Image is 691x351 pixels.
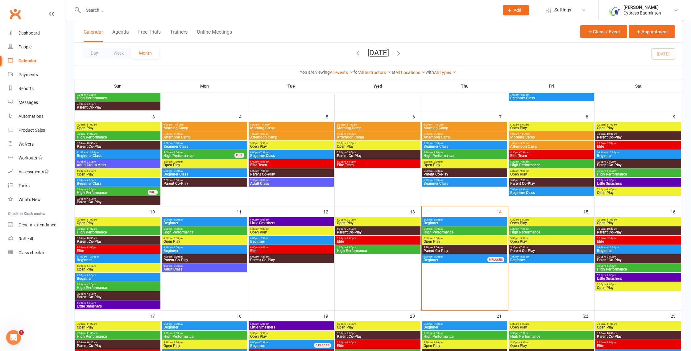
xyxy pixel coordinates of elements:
[81,6,495,14] input: Search...
[86,103,96,105] span: - 4:00pm
[423,126,506,130] span: Morning Camp
[519,188,529,191] span: - 8:30pm
[77,154,159,158] span: Beginner Class
[337,123,419,126] span: 9:00am
[163,126,246,130] span: Morning Camp
[150,206,161,217] div: 10
[423,172,506,176] span: Parent Co-Play
[259,151,269,154] span: - 7:30pm
[354,70,359,75] strong: for
[514,8,521,13] span: Add
[237,206,248,217] div: 11
[337,142,419,145] span: 5:30pm
[172,179,183,182] span: - 8:30pm
[519,237,529,240] span: - 9:30pm
[161,80,248,93] th: Mon
[554,3,571,17] span: Settings
[163,179,246,182] span: 7:00pm
[83,47,106,59] button: Day
[337,133,419,135] span: 1:00pm
[163,182,246,185] span: Parent Co-Play
[19,155,37,160] div: Workouts
[8,179,65,193] a: Tasks
[519,93,529,96] span: - 8:30pm
[597,228,680,230] span: 9:00am
[597,170,680,172] span: 3:30pm
[432,123,444,126] span: - 11:00am
[346,237,356,240] span: - 8:00pm
[77,228,159,230] span: 9:00am
[597,191,680,195] span: Open Play
[75,80,161,93] th: Sun
[163,133,246,135] span: 1:00pm
[335,80,421,93] th: Wed
[432,237,443,240] span: - 9:30pm
[423,145,506,148] span: Beginner Class
[423,237,506,240] span: 5:30pm
[629,25,675,38] button: Appointment
[250,142,333,145] span: 5:30pm
[423,228,506,230] span: 5:30pm
[337,230,419,234] span: Parent Co-Play
[337,154,419,158] span: Parent Co-Play
[250,163,333,167] span: Elite Team
[163,170,246,172] span: 6:30pm
[597,135,680,139] span: Parent Co-Play
[510,154,593,158] span: Elite Team
[8,109,65,123] a: Automations
[77,230,159,234] span: High Performance
[423,218,506,221] span: 5:00pm
[606,160,616,163] span: - 3:00pm
[606,228,617,230] span: - 10:30am
[250,123,333,126] span: 9:00am
[606,218,617,221] span: - 11:00am
[510,151,593,154] span: 5:30pm
[510,230,593,234] span: High Performance
[197,29,232,42] button: Online Meetings
[77,93,159,96] span: 2:30pm
[510,126,593,130] span: Open Play
[597,133,680,135] span: 9:00am
[86,197,96,200] span: - 4:00pm
[367,48,389,57] button: [DATE]
[337,135,419,139] span: Afternoon Camp
[19,31,40,35] div: Dashboard
[8,123,65,137] a: Product Sales
[337,160,419,163] span: 6:00pm
[423,135,506,139] span: Afternoon Camp
[85,228,97,230] span: - 11:00am
[172,228,183,230] span: - 7:00pm
[77,126,159,130] span: Open Play
[510,172,593,176] span: Open Play
[607,151,619,154] span: - 12:00pm
[77,103,159,105] span: 2:30pm
[597,154,680,158] span: Beginner
[510,191,593,195] span: Beginner Class
[259,170,269,172] span: - 7:30pm
[510,142,593,145] span: 1:00pm
[163,230,246,234] span: High Performance
[19,236,33,241] div: Roll call
[510,179,593,182] span: 5:30pm
[423,142,506,145] span: 5:00pm
[597,182,680,185] span: Little Smashers
[163,172,246,176] span: Beginner Class
[8,232,65,246] a: Roll call
[623,5,661,10] div: [PERSON_NAME]
[172,142,183,145] span: - 6:30pm
[519,151,529,154] span: - 7:30pm
[8,68,65,82] a: Payments
[586,111,594,122] div: 8
[19,86,34,91] div: Reports
[432,170,443,172] span: - 7:00pm
[131,47,159,59] button: Month
[423,154,506,158] span: High Performance
[8,137,65,151] a: Waivers
[519,228,529,230] span: - 7:30pm
[426,70,434,75] strong: with
[519,179,529,182] span: - 7:00pm
[19,330,24,335] span: 3
[8,96,65,109] a: Messages
[250,228,333,230] span: 5:30pm
[85,218,97,221] span: - 11:00am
